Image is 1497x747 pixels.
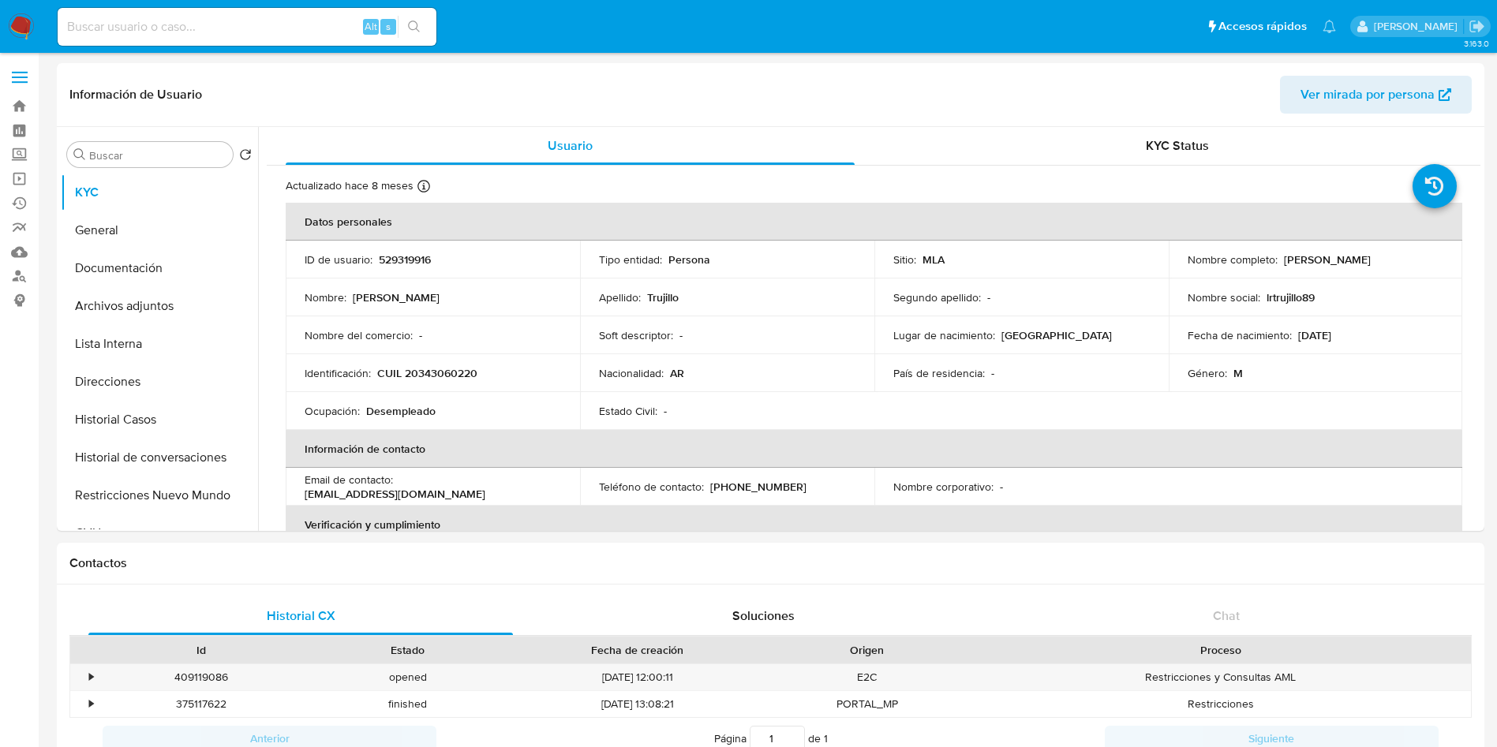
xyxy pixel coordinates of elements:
[286,203,1462,241] th: Datos personales
[1469,18,1485,35] a: Salir
[1374,19,1463,34] p: valeria.duch@mercadolibre.com
[305,290,346,304] p: Nombre :
[1233,366,1243,380] p: M
[764,691,971,717] div: PORTAL_MP
[305,664,511,690] div: opened
[599,366,664,380] p: Nacionalidad :
[824,730,828,746] span: 1
[1000,480,1003,494] p: -
[379,252,431,267] p: 529319916
[61,287,258,325] button: Archivos adjuntos
[971,691,1471,717] div: Restricciones
[987,290,990,304] p: -
[1301,76,1435,114] span: Ver mirada por persona
[670,366,684,380] p: AR
[58,17,436,37] input: Buscar usuario o caso...
[89,670,93,685] div: •
[353,290,440,304] p: [PERSON_NAME]
[73,148,86,161] button: Buscar
[893,252,916,267] p: Sitio :
[548,136,593,155] span: Usuario
[305,472,393,487] p: Email de contacto :
[109,642,294,658] div: Id
[893,480,994,494] p: Nombre corporativo :
[710,480,807,494] p: [PHONE_NUMBER]
[971,664,1471,690] div: Restricciones y Consultas AML
[1001,328,1112,342] p: [GEOGRAPHIC_DATA]
[1188,366,1227,380] p: Género :
[377,366,477,380] p: CUIL 20343060220
[1218,18,1307,35] span: Accesos rápidos
[305,252,372,267] p: ID de usuario :
[61,476,258,514] button: Restricciones Nuevo Mundo
[69,87,202,103] h1: Información de Usuario
[61,401,258,439] button: Historial Casos
[1188,252,1278,267] p: Nombre completo :
[511,691,764,717] div: [DATE] 13:08:21
[98,691,305,717] div: 375117622
[1323,20,1336,33] a: Notificaciones
[316,642,500,658] div: Estado
[61,325,258,363] button: Lista Interna
[599,252,662,267] p: Tipo entidad :
[89,697,93,712] div: •
[1298,328,1331,342] p: [DATE]
[599,328,673,342] p: Soft descriptor :
[365,19,377,34] span: Alt
[1280,76,1472,114] button: Ver mirada por persona
[511,664,764,690] div: [DATE] 12:00:11
[61,363,258,401] button: Direcciones
[1213,607,1240,625] span: Chat
[267,607,335,625] span: Historial CX
[522,642,753,658] div: Fecha de creación
[1188,328,1292,342] p: Fecha de nacimiento :
[599,404,657,418] p: Estado Civil :
[775,642,960,658] div: Origen
[419,328,422,342] p: -
[305,366,371,380] p: Identificación :
[764,664,971,690] div: E2C
[679,328,683,342] p: -
[69,555,1472,571] h1: Contactos
[664,404,667,418] p: -
[982,642,1460,658] div: Proceso
[668,252,710,267] p: Persona
[599,480,704,494] p: Teléfono de contacto :
[991,366,994,380] p: -
[893,328,995,342] p: Lugar de nacimiento :
[386,19,391,34] span: s
[893,290,981,304] p: Segundo apellido :
[98,664,305,690] div: 409119086
[1284,252,1371,267] p: [PERSON_NAME]
[305,328,413,342] p: Nombre del comercio :
[61,514,258,552] button: CVU
[599,290,641,304] p: Apellido :
[1146,136,1209,155] span: KYC Status
[1267,290,1315,304] p: lrtrujillo89
[61,249,258,287] button: Documentación
[893,366,985,380] p: País de residencia :
[286,430,1462,468] th: Información de contacto
[305,404,360,418] p: Ocupación :
[89,148,226,162] input: Buscar
[61,211,258,249] button: General
[1188,290,1260,304] p: Nombre social :
[61,174,258,211] button: KYC
[305,691,511,717] div: finished
[305,487,485,501] p: [EMAIL_ADDRESS][DOMAIN_NAME]
[286,506,1462,543] th: Verificación y cumplimiento
[732,607,795,625] span: Soluciones
[647,290,679,304] p: Trujillo
[239,148,252,166] button: Volver al orden por defecto
[923,252,945,267] p: MLA
[61,439,258,476] button: Historial de conversaciones
[398,16,430,38] button: search-icon
[366,404,436,418] p: Desempleado
[286,178,414,193] p: Actualizado hace 8 meses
